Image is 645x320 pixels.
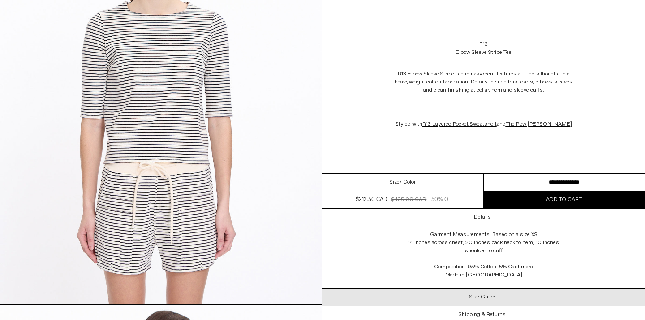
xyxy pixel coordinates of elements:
[469,294,495,300] h3: Size Guide
[394,116,573,133] p: Styled with
[546,196,582,203] span: Add to cart
[479,40,488,48] a: R13
[391,196,426,204] div: $425.00 CAD
[394,66,573,99] p: R13 Elbow Sleeve Stripe Tee in navy/ecru features a fitted silhouette in a heavyweight cotton fab...
[459,311,506,318] h3: Shipping & Returns
[422,121,572,128] span: and
[456,48,512,57] div: Elbow Sleeve Stripe Tee
[431,196,455,204] div: 50% OFF
[474,214,491,220] h3: Details
[394,226,573,288] div: Garment Measurements: Based on a size XS 14 inches across chest, 20 inches back neck to hem, 10 i...
[390,178,400,186] span: Size
[422,121,497,128] a: R13 Layered Pocket Sweatshort
[506,121,572,128] a: The Row [PERSON_NAME]
[400,178,416,186] span: / Color
[356,196,387,204] div: $212.50 CAD
[484,191,645,208] button: Add to cart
